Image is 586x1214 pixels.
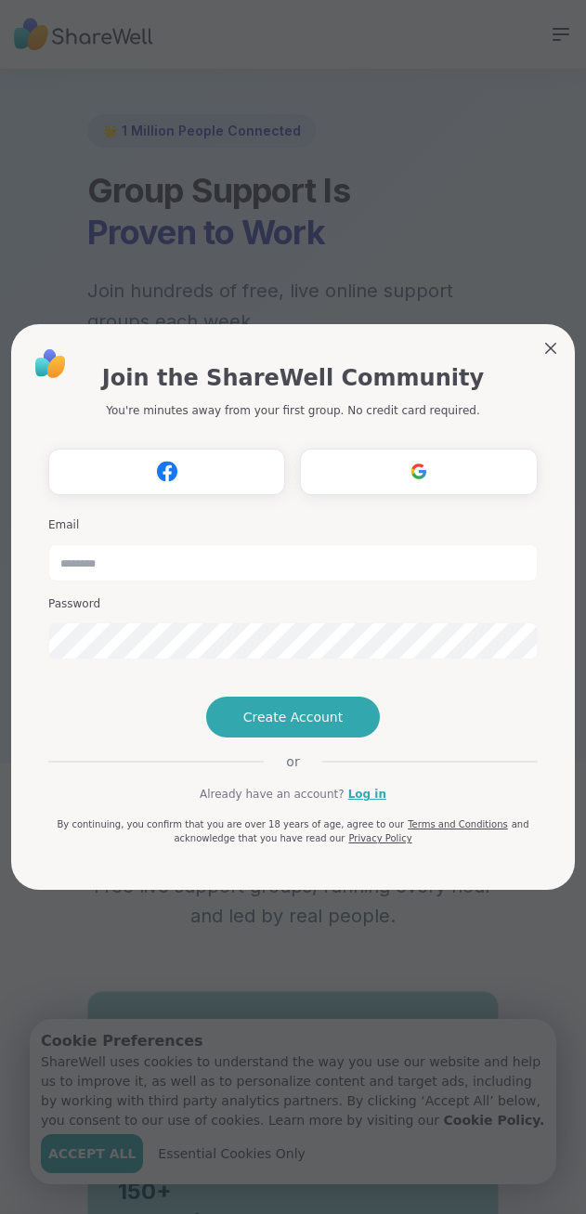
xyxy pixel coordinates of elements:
h1: Join the ShareWell Community [102,361,484,395]
h3: Email [48,517,538,533]
span: Already have an account? [200,786,345,803]
p: You're minutes away from your first group. No credit card required. [106,402,479,419]
h3: Password [48,596,538,612]
a: Privacy Policy [348,833,411,843]
span: By continuing, you confirm that you are over 18 years of age, agree to our [57,819,404,829]
img: ShareWell Logomark [150,454,185,489]
img: ShareWell Logo [30,343,72,385]
button: Create Account [206,697,381,738]
span: or [264,752,321,771]
a: Log in [348,786,386,803]
span: Create Account [243,708,344,726]
img: ShareWell Logomark [401,454,436,489]
a: Terms and Conditions [408,819,508,829]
